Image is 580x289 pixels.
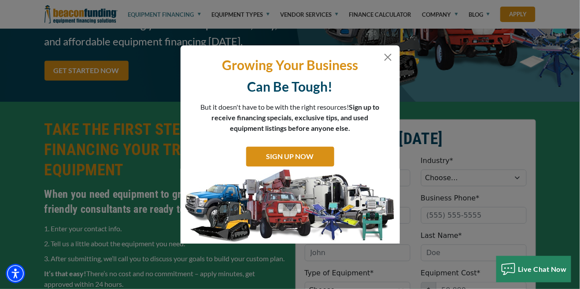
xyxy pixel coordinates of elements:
[187,78,393,95] p: Can Be Tough!
[496,256,572,282] button: Live Chat Now
[181,169,400,244] img: subscribe-modal.jpg
[518,265,567,273] span: Live Chat Now
[6,264,25,283] div: Accessibility Menu
[187,56,393,74] p: Growing Your Business
[200,102,380,133] p: But it doesn't have to be with the right resources!
[212,103,380,132] span: Sign up to receive financing specials, exclusive tips, and used equipment listings before anyone ...
[246,147,334,167] a: SIGN UP NOW
[383,52,393,63] button: Close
